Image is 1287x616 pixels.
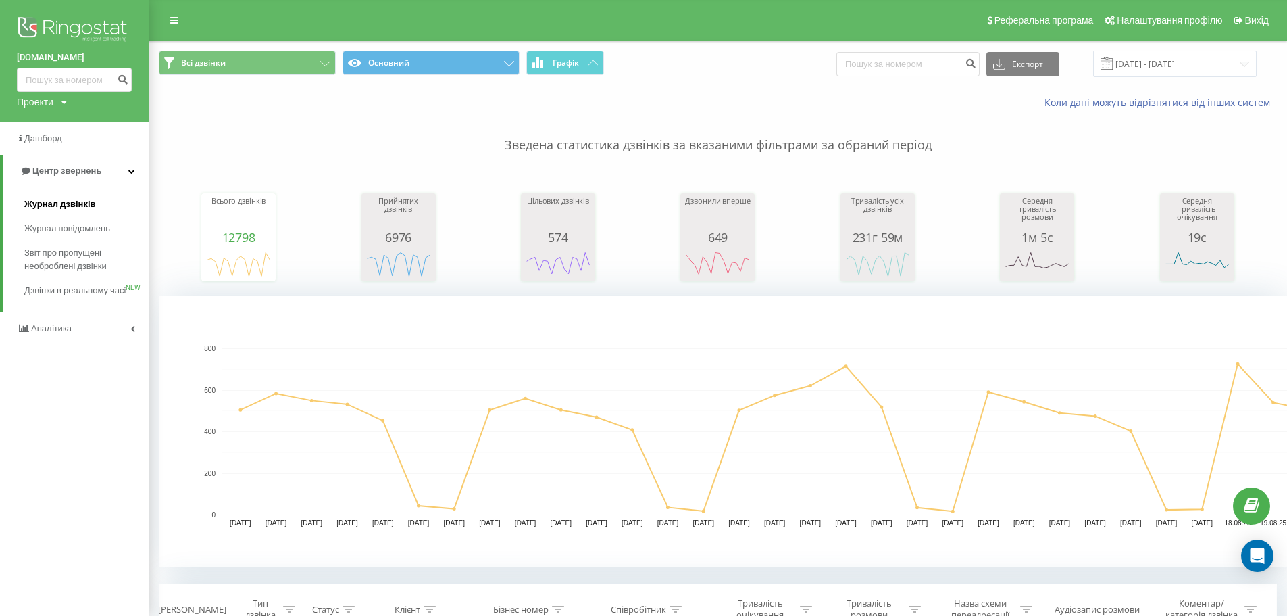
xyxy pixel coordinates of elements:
a: Дзвінки в реальному часіNEW [24,279,149,303]
text: [DATE] [266,519,287,527]
text: [DATE] [1013,519,1035,527]
div: [PERSON_NAME] [158,604,226,615]
div: 649 [684,231,751,244]
div: Цільових дзвінків [524,197,592,231]
svg: A chart. [684,244,751,285]
a: Центр звернень [3,155,149,187]
span: Графік [553,58,579,68]
div: 574 [524,231,592,244]
text: [DATE] [1120,519,1142,527]
text: 0 [211,511,216,519]
input: Пошук за номером [17,68,132,92]
div: Клієнт [395,604,420,615]
text: [DATE] [1192,519,1213,527]
text: [DATE] [728,519,750,527]
div: 6976 [365,231,432,244]
text: [DATE] [301,519,323,527]
text: 800 [204,345,216,352]
text: [DATE] [372,519,394,527]
text: 400 [204,428,216,435]
button: Всі дзвінки [159,51,336,75]
a: Журнал повідомлень [24,216,149,241]
text: [DATE] [800,519,822,527]
input: Пошук за номером [836,52,980,76]
span: Дашборд [24,133,62,143]
text: [DATE] [1156,519,1178,527]
text: 19.08.25 [1260,519,1286,527]
text: 200 [204,470,216,477]
text: [DATE] [978,519,999,527]
text: [DATE] [586,519,607,527]
div: 1м 5с [1003,231,1071,244]
span: Звіт про пропущені необроблені дзвінки [24,246,142,273]
span: Всі дзвінки [181,57,226,68]
a: Коли дані можуть відрізнятися вiд інших систем [1044,96,1277,109]
div: 231г 59м [844,231,911,244]
text: [DATE] [657,519,679,527]
text: [DATE] [835,519,857,527]
div: Всього дзвінків [205,197,272,231]
span: Аналiтика [31,323,72,333]
text: 18.08.25 [1225,519,1251,527]
img: Ringostat logo [17,14,132,47]
div: 19с [1163,231,1231,244]
text: [DATE] [443,519,465,527]
span: Налаштування профілю [1117,15,1222,26]
span: Вихід [1245,15,1269,26]
div: Дзвонили вперше [684,197,751,231]
div: Середня тривалість розмови [1003,197,1071,231]
div: Прийнятих дзвінків [365,197,432,231]
svg: A chart. [524,244,592,285]
span: Журнал повідомлень [24,222,110,235]
div: Open Intercom Messenger [1241,540,1273,572]
text: [DATE] [551,519,572,527]
text: [DATE] [479,519,501,527]
a: Журнал дзвінків [24,192,149,216]
button: Графік [526,51,604,75]
div: Співробітник [611,604,666,615]
text: [DATE] [1049,519,1071,527]
text: [DATE] [336,519,358,527]
div: Проекти [17,95,53,109]
svg: A chart. [844,244,911,285]
span: Реферальна програма [994,15,1094,26]
text: [DATE] [692,519,714,527]
svg: A chart. [1163,244,1231,285]
div: 12798 [205,231,272,244]
svg: A chart. [1003,244,1071,285]
div: Середня тривалість очікування [1163,197,1231,231]
text: [DATE] [1084,519,1106,527]
text: 600 [204,387,216,394]
div: Тривалість усіх дзвінків [844,197,911,231]
div: Статус [312,604,339,615]
text: [DATE] [764,519,786,527]
span: Центр звернень [32,166,101,176]
text: [DATE] [515,519,536,527]
div: Аудіозапис розмови [1055,604,1140,615]
text: [DATE] [871,519,892,527]
text: [DATE] [907,519,928,527]
svg: A chart. [365,244,432,285]
text: [DATE] [622,519,643,527]
text: [DATE] [408,519,430,527]
p: Зведена статистика дзвінків за вказаними фільтрами за обраний період [159,110,1277,154]
div: Бізнес номер [493,604,549,615]
text: [DATE] [942,519,963,527]
button: Експорт [986,52,1059,76]
a: [DOMAIN_NAME] [17,51,132,64]
svg: A chart. [205,244,272,285]
span: Дзвінки в реальному часі [24,284,126,298]
a: Звіт про пропущені необроблені дзвінки [24,241,149,279]
span: Журнал дзвінків [24,197,96,211]
text: [DATE] [230,519,251,527]
button: Основний [343,51,520,75]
